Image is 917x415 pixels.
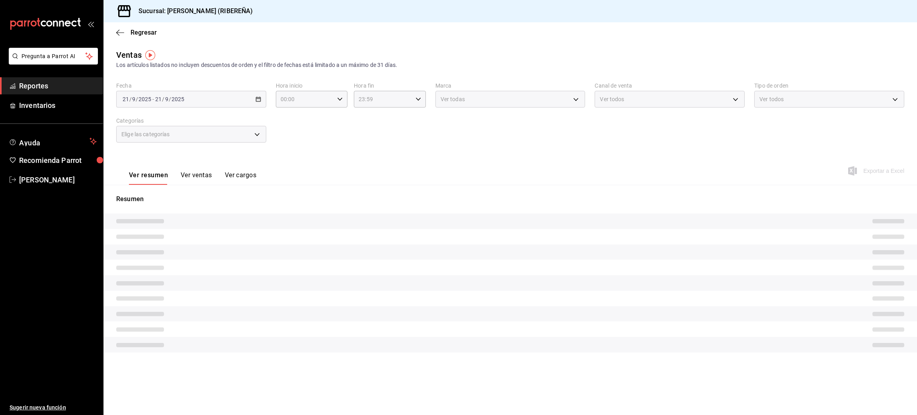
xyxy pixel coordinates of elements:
input: ---- [171,96,185,102]
input: -- [122,96,129,102]
input: ---- [138,96,152,102]
input: -- [132,96,136,102]
span: Elige las categorías [121,130,170,138]
label: Marca [435,83,585,88]
input: -- [165,96,169,102]
span: Ver todas [441,95,465,103]
a: Pregunta a Parrot AI [6,58,98,66]
h3: Sucursal: [PERSON_NAME] (RIBEREÑA) [132,6,253,16]
span: Pregunta a Parrot AI [21,52,86,61]
button: Pregunta a Parrot AI [9,48,98,65]
span: Regresar [131,29,157,36]
span: / [169,96,171,102]
span: Recomienda Parrot [19,155,97,166]
span: / [136,96,138,102]
label: Hora fin [354,83,425,88]
label: Hora inicio [276,83,347,88]
span: Sugerir nueva función [10,403,97,412]
button: Regresar [116,29,157,36]
span: / [162,96,164,102]
button: Ver resumen [129,171,168,185]
input: -- [155,96,162,102]
span: Ver todos [759,95,784,103]
span: / [129,96,132,102]
span: - [152,96,154,102]
label: Canal de venta [595,83,745,88]
img: Tooltip marker [145,50,155,60]
span: Reportes [19,80,97,91]
button: open_drawer_menu [88,21,94,27]
span: Inventarios [19,100,97,111]
p: Resumen [116,194,904,204]
label: Tipo de orden [754,83,904,88]
div: Los artículos listados no incluyen descuentos de orden y el filtro de fechas está limitado a un m... [116,61,904,69]
div: navigation tabs [129,171,256,185]
button: Ver ventas [181,171,212,185]
span: Ver todos [600,95,624,103]
label: Fecha [116,83,266,88]
div: Ventas [116,49,142,61]
button: Ver cargos [225,171,257,185]
span: [PERSON_NAME] [19,174,97,185]
label: Categorías [116,118,266,123]
span: Ayuda [19,137,86,146]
